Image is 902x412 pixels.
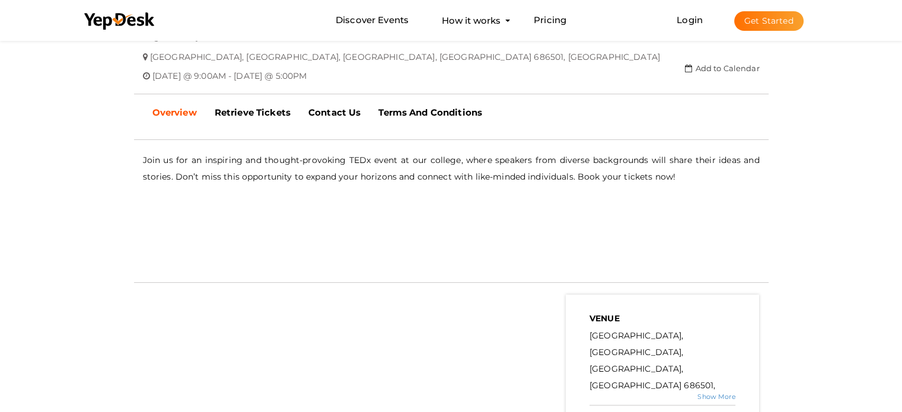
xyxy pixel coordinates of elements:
span: [GEOGRAPHIC_DATA], [GEOGRAPHIC_DATA], [GEOGRAPHIC_DATA], [GEOGRAPHIC_DATA] 686501, [GEOGRAPHIC_DATA] [150,43,660,62]
a: Pricing [534,9,566,31]
b: Terms And Conditions [378,107,482,118]
b: Contact Us [308,107,361,118]
a: Login [677,14,703,25]
b: Overview [152,107,197,118]
a: Terms And Conditions [369,98,491,127]
a: Discover Events [336,9,409,31]
p: Join us for an inspiring and thought-provoking TEDx event at our college, where speakers from div... [143,152,760,185]
a: Show More [697,392,735,401]
a: Add to Calendar [685,63,759,73]
button: Get Started [734,11,804,31]
b: Retrieve Tickets [215,107,291,118]
span: [DATE] @ 9:00AM - [DATE] @ 5:00PM [152,62,307,81]
b: VENUE [589,313,620,324]
button: How it works [438,9,504,31]
a: Overview [144,98,206,127]
label: [GEOGRAPHIC_DATA], [GEOGRAPHIC_DATA], [GEOGRAPHIC_DATA], [GEOGRAPHIC_DATA] 686501, [GEOGRAPHIC_DATA] [589,327,736,410]
a: Contact Us [299,98,369,127]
